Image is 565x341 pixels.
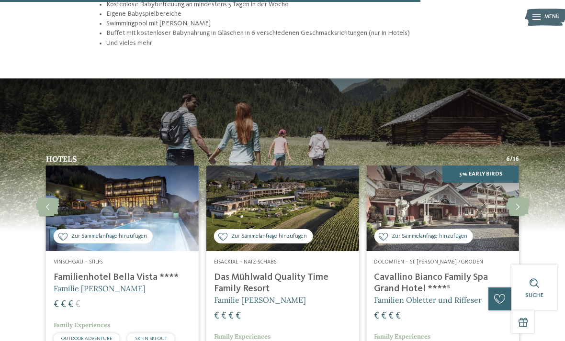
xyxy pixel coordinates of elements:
[525,292,543,298] span: Suche
[374,332,430,341] span: Family Experiences
[236,311,241,321] span: €
[54,259,102,265] span: Vinschgau – Stilfs
[214,332,271,341] span: Family Experiences
[54,284,146,293] span: Familie [PERSON_NAME]
[506,155,510,164] span: 6
[68,300,73,309] span: €
[106,28,464,38] li: Buffet mit kostenloser Babynahrung in Gläschen in 6 verschiedenen Geschmacksrichtungen (nur in Ho...
[54,300,59,309] span: €
[54,321,110,329] span: Family Experiences
[374,311,379,321] span: €
[374,259,483,265] span: Dolomiten – St. [PERSON_NAME] /Gröden
[46,154,77,164] span: Hotels
[388,311,394,321] span: €
[381,311,386,321] span: €
[106,9,464,19] li: Eigene Babyspielbereiche
[374,295,482,305] span: Familien Obletter und Riffeser
[513,155,519,164] span: 16
[106,38,464,48] li: Und vieles mehr
[54,272,191,283] h4: Familienhotel Bella Vista ****
[46,165,199,251] img: Babyhotel in Südtirol für einen ganz entspannten Urlaub
[135,336,167,341] span: SKI-IN SKI-OUT
[395,311,401,321] span: €
[214,259,276,265] span: Eisacktal – Natz-Schabs
[75,300,80,309] span: €
[214,311,219,321] span: €
[510,155,513,164] span: /
[366,165,519,251] img: Family Spa Grand Hotel Cavallino Bianco ****ˢ
[106,19,464,28] li: Swimmingpool mit [PERSON_NAME]
[206,165,359,251] img: Babyhotel in Südtirol für einen ganz entspannten Urlaub
[214,272,351,295] h4: Das Mühlwald Quality Time Family Resort
[214,295,306,305] span: Familie [PERSON_NAME]
[71,232,147,241] span: Zur Sammelanfrage hinzufügen
[61,300,66,309] span: €
[392,232,467,241] span: Zur Sammelanfrage hinzufügen
[228,311,234,321] span: €
[221,311,226,321] span: €
[61,336,112,341] span: OUTDOOR ADVENTURE
[374,272,511,295] h4: Cavallino Bianco Family Spa Grand Hotel ****ˢ
[231,232,307,241] span: Zur Sammelanfrage hinzufügen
